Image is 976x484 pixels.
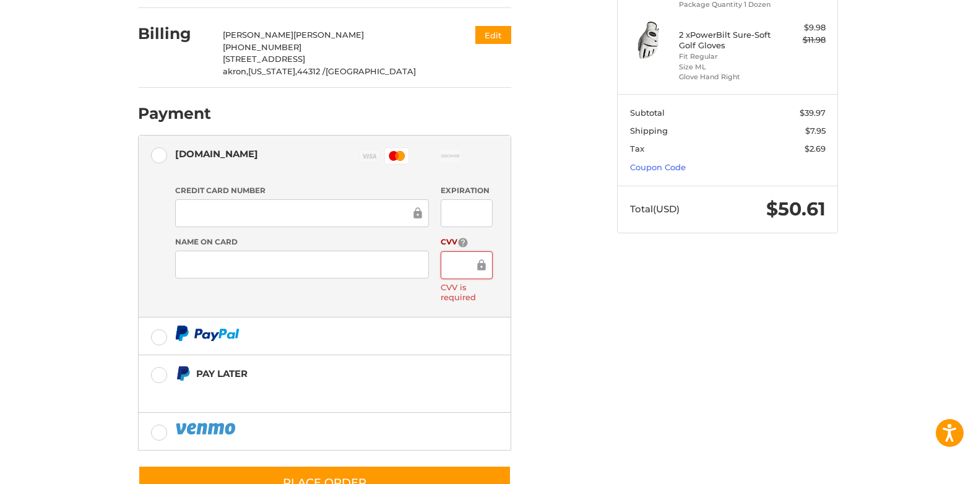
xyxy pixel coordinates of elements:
[223,66,248,76] span: akron,
[175,421,238,436] img: PayPal icon
[326,66,416,76] span: [GEOGRAPHIC_DATA]
[441,236,492,248] label: CVV
[630,108,665,118] span: Subtotal
[175,366,191,381] img: Pay Later icon
[630,144,644,153] span: Tax
[175,326,240,341] img: PayPal icon
[679,72,774,82] li: Glove Hand Right
[138,24,210,43] h2: Billing
[630,162,686,172] a: Coupon Code
[630,126,668,136] span: Shipping
[766,197,826,220] span: $50.61
[175,386,434,397] iframe: PayPal Message 1
[800,108,826,118] span: $39.97
[196,363,433,384] div: Pay Later
[777,22,826,34] div: $9.98
[223,54,305,64] span: [STREET_ADDRESS]
[630,203,680,215] span: Total (USD)
[175,144,258,164] div: [DOMAIN_NAME]
[175,236,429,248] label: Name on Card
[679,30,774,50] h4: 2 x PowerBilt Sure-Soft Golf Gloves
[223,42,301,52] span: [PHONE_NUMBER]
[679,51,774,62] li: Fit Regular
[248,66,297,76] span: [US_STATE],
[475,26,511,44] button: Edit
[805,144,826,153] span: $2.69
[138,104,211,123] h2: Payment
[441,185,492,196] label: Expiration
[293,30,364,40] span: [PERSON_NAME]
[223,30,293,40] span: [PERSON_NAME]
[679,62,774,72] li: Size ML
[175,185,429,196] label: Credit Card Number
[777,34,826,46] div: $11.98
[805,126,826,136] span: $7.95
[297,66,326,76] span: 44312 /
[441,282,492,303] label: CVV is required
